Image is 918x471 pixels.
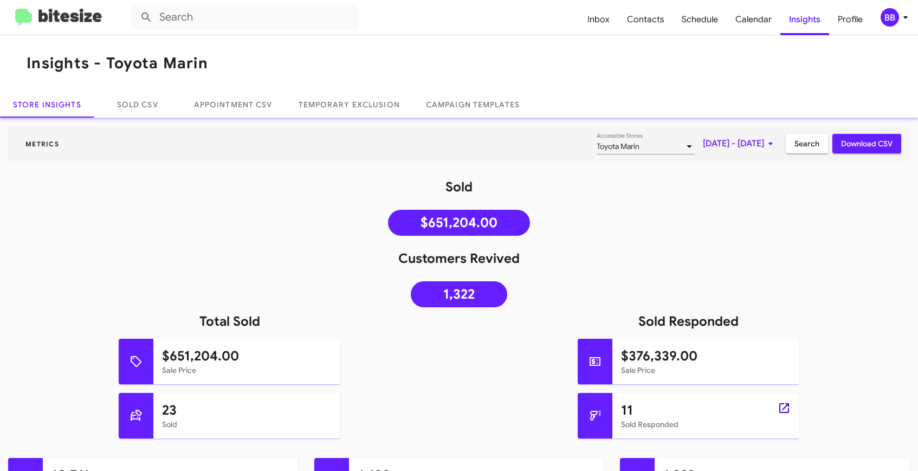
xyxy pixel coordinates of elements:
[443,289,475,300] span: 1,322
[413,92,533,118] a: Campaign Templates
[841,134,893,153] span: Download CSV
[881,8,899,27] div: BB
[829,4,871,35] a: Profile
[17,140,68,148] span: Metrics
[27,55,208,72] h1: Insights - Toyota Marin
[621,365,791,376] mat-card-subtitle: Sale Price
[621,402,791,419] h1: 11
[832,134,901,153] button: Download CSV
[162,365,332,376] mat-card-subtitle: Sale Price
[181,92,286,118] a: Appointment CSV
[703,134,777,153] span: [DATE] - [DATE]
[162,402,332,419] h1: 23
[597,141,639,151] span: Toyota Marin
[727,4,780,35] a: Calendar
[162,347,332,365] h1: $651,204.00
[162,419,332,430] mat-card-subtitle: Sold
[871,8,906,27] button: BB
[794,134,819,153] span: Search
[673,4,727,35] a: Schedule
[621,347,791,365] h1: $376,339.00
[780,4,829,35] a: Insights
[94,92,181,118] a: Sold CSV
[618,4,673,35] a: Contacts
[131,4,359,30] input: Search
[421,217,497,228] span: $651,204.00
[786,134,828,153] button: Search
[286,92,413,118] a: Temporary Exclusion
[579,4,618,35] a: Inbox
[694,134,786,153] button: [DATE] - [DATE]
[621,419,791,430] mat-card-subtitle: Sold Responded
[459,313,918,330] h1: Sold Responded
